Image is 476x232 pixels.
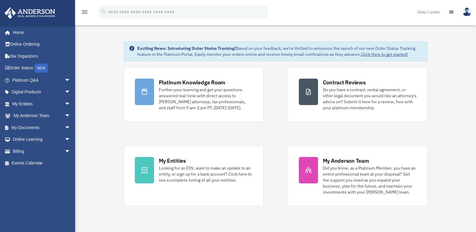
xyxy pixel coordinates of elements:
[3,7,57,19] img: Anderson Advisors Platinum Portal
[4,157,80,169] a: Events Calendar
[4,145,80,157] a: Billingarrow_drop_down
[137,46,236,51] strong: Exciting News: Introducing Order Status Tracking!
[361,52,408,57] a: Click Here to get started!
[4,50,80,62] a: Tax Organizers
[323,157,369,164] div: My Anderson Team
[159,165,253,183] div: Looking for an EIN, want to make an update to an entity, or sign up for a bank account? Click her...
[137,45,423,57] div: Based on your feedback, we're thrilled to announce the launch of our new Order Status Tracking fe...
[65,134,77,146] span: arrow_drop_down
[100,8,107,15] i: search
[323,79,366,86] div: Contract Reviews
[462,8,471,16] img: User Pic
[65,98,77,110] span: arrow_drop_down
[159,157,186,164] div: My Entities
[288,146,428,206] a: My Anderson Team Did you know, as a Platinum Member, you have an entire professional team at your...
[4,86,80,98] a: Digital Productsarrow_drop_down
[65,122,77,134] span: arrow_drop_down
[323,165,417,195] div: Did you know, as a Platinum Member, you have an entire professional team at your disposal? Get th...
[159,79,226,86] div: Platinum Knowledge Room
[35,64,48,73] div: NEW
[4,62,80,74] a: Order StatusNEW
[65,110,77,122] span: arrow_drop_down
[4,134,80,146] a: Online Learningarrow_drop_down
[81,8,88,16] i: menu
[4,74,80,86] a: Platinum Q&Aarrow_drop_down
[65,74,77,86] span: arrow_drop_down
[4,98,80,110] a: My Entitiesarrow_drop_down
[159,87,253,111] div: Further your learning and get your questions answered real-time with direct access to [PERSON_NAM...
[4,26,77,38] a: Home
[323,87,417,111] div: Do you have a contract, rental agreement, or other legal document you would like an attorney's ad...
[81,11,88,16] a: menu
[4,38,80,50] a: Online Ordering
[65,145,77,158] span: arrow_drop_down
[124,68,264,122] a: Platinum Knowledge Room Further your learning and get your questions answered real-time with dire...
[124,146,264,206] a: My Entities Looking for an EIN, want to make an update to an entity, or sign up for a bank accoun...
[65,86,77,98] span: arrow_drop_down
[4,122,80,134] a: My Documentsarrow_drop_down
[288,68,428,122] a: Contract Reviews Do you have a contract, rental agreement, or other legal document you would like...
[4,110,80,122] a: My Anderson Teamarrow_drop_down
